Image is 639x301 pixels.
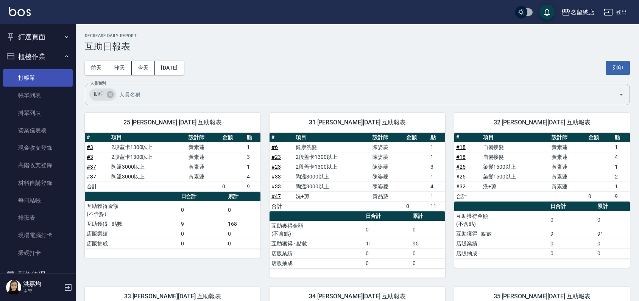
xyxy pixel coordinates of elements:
img: Logo [9,7,31,16]
td: 互助獲得金額 (不含點) [270,221,364,239]
td: 陳姿菱 [371,152,404,162]
table: a dense table [270,211,445,268]
td: 9 [245,182,260,191]
td: 黃素蓮 [550,142,586,152]
table: a dense table [454,133,630,202]
td: 0 [364,248,411,258]
td: 自備接髮 [481,152,550,162]
td: 0 [179,229,226,239]
td: 黃素蓮 [187,162,220,172]
td: 2段蓋卡1300以上 [294,162,371,172]
td: 4 [429,182,445,191]
td: 1 [613,182,630,191]
td: 0 [179,239,226,248]
button: 釘選頁面 [3,27,73,47]
td: 4 [245,172,260,182]
td: 陶溫3000以上 [109,172,187,182]
td: 0 [586,191,613,201]
td: 11 [364,239,411,248]
td: 黃素蓮 [187,152,220,162]
td: 2 [613,172,630,182]
td: 黃素蓮 [550,162,586,172]
td: 洗+剪 [481,182,550,191]
a: #37 [87,164,96,170]
th: 項目 [109,133,187,143]
a: #18 [456,154,466,160]
th: 累計 [226,192,260,202]
a: #37 [87,174,96,180]
span: 33 [PERSON_NAME][DATE] 互助報表 [94,293,251,300]
td: 0 [226,229,260,239]
td: 0 [549,239,595,248]
button: 櫃檯作業 [3,47,73,67]
td: 11 [429,201,445,211]
a: #33 [271,174,281,180]
th: # [270,133,294,143]
td: 9 [549,229,595,239]
button: [DATE] [155,61,184,75]
a: #25 [456,164,466,170]
td: 互助獲得金額 (不含點) [454,211,549,229]
div: 助理 [89,88,116,101]
a: #47 [271,193,281,199]
th: 日合計 [179,192,226,202]
a: #6 [271,144,278,150]
a: 材料自購登錄 [3,174,73,192]
th: 累計 [411,211,445,221]
th: # [454,133,481,143]
label: 人員類別 [90,81,106,86]
td: 陶溫3000以上 [294,182,371,191]
td: 1 [613,162,630,172]
a: 每日結帳 [3,192,73,209]
h2: Decrease Daily Report [85,33,630,38]
td: 0 [179,201,226,219]
a: 排班表 [3,209,73,227]
a: 現場電腦打卡 [3,227,73,244]
th: 日合計 [364,211,411,221]
th: 設計師 [187,133,220,143]
div: 名留總店 [570,8,595,17]
a: #3 [87,154,93,160]
th: 點 [245,133,260,143]
input: 人員名稱 [117,88,605,101]
button: 名留總店 [558,5,598,20]
td: 9 [613,191,630,201]
td: 2段蓋卡1300以上 [294,152,371,162]
td: 0 [549,211,595,229]
th: 金額 [220,133,245,143]
td: 1 [429,191,445,201]
th: 金額 [404,133,429,143]
td: 1 [245,142,260,152]
th: 點 [429,133,445,143]
td: 91 [595,229,630,239]
th: 金額 [586,133,613,143]
td: 黃素蓮 [550,182,586,191]
td: 0 [364,221,411,239]
td: 店販抽成 [85,239,179,248]
th: 項目 [481,133,550,143]
a: 打帳單 [3,69,73,87]
td: 3 [429,162,445,172]
th: 設計師 [371,133,404,143]
a: #33 [271,183,281,189]
span: 34 [PERSON_NAME][DATE] 互助報表 [279,293,436,300]
td: 1 [613,142,630,152]
td: 店販抽成 [270,258,364,268]
td: 自備接髮 [481,142,550,152]
th: 設計師 [550,133,586,143]
table: a dense table [454,202,630,259]
td: 店販業績 [270,248,364,258]
td: 陳姿菱 [371,162,404,172]
td: 染髮1500以上 [481,172,550,182]
td: 合計 [85,182,109,191]
td: 0 [411,221,445,239]
table: a dense table [85,133,260,192]
a: #23 [271,154,281,160]
a: #32 [456,183,466,189]
table: a dense table [270,133,445,211]
td: 0 [595,211,630,229]
td: 陳姿菱 [371,172,404,182]
td: 0 [226,239,260,248]
td: 0 [364,258,411,268]
h5: 洪嘉均 [23,280,62,288]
